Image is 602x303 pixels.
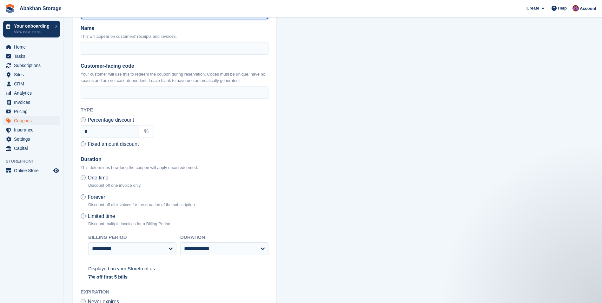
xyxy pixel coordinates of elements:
[88,141,139,147] span: Fixed amount discount
[14,52,52,61] span: Tasks
[3,166,60,175] a: menu
[14,61,52,70] span: Subscriptions
[81,106,268,114] h2: Type
[14,107,52,116] span: Pricing
[14,125,52,134] span: Insurance
[14,89,52,98] span: Analytics
[81,24,268,32] label: Name
[81,156,268,163] label: Duration
[88,213,115,219] span: Limited time
[3,79,60,88] a: menu
[81,194,86,199] input: Forever Discount off all invoices for the duration of the subscription.
[5,4,15,13] img: stora-icon-8386f47178a22dfd0bd8f6a31ec36ba5ce8667c1dd55bd0f319d3a0aa187defe.svg
[3,107,60,116] a: menu
[81,213,86,219] input: Limited time Discount multiple invoices for a Billing Period.
[14,29,52,35] p: View next steps
[52,167,60,174] a: Preview store
[14,24,52,28] p: Your onboarding
[3,144,60,153] a: menu
[88,202,196,208] p: Discount off all invoices for the duration of the subscription.
[3,70,60,79] a: menu
[14,144,52,153] span: Capital
[17,3,64,14] a: Abakhan Storage
[81,71,268,84] p: Your customer will use this to redeem the coupon during reservation. Codes must be unique, have n...
[3,98,60,107] a: menu
[88,221,171,227] p: Discount multiple invoices for a Billing Period.
[88,194,105,200] span: Forever
[6,158,63,165] span: Storefront
[88,175,108,180] span: One time
[14,166,52,175] span: Online Store
[88,265,268,273] div: Displayed on your Storefront as:
[3,52,60,61] a: menu
[3,116,60,125] a: menu
[580,5,596,12] span: Account
[81,117,86,122] input: Percentage discount
[14,98,52,107] span: Invoices
[3,125,60,134] a: menu
[3,89,60,98] a: menu
[526,5,539,11] span: Create
[14,43,52,51] span: Home
[3,43,60,51] a: menu
[88,182,142,189] p: Discount off one invoice only.
[3,61,60,70] a: menu
[14,135,52,144] span: Settings
[81,141,86,146] input: Fixed amount discount
[88,234,176,241] label: Billing period
[81,165,268,171] p: This determines how long the coupon will apply once redeemed.
[3,21,60,37] a: Your onboarding View next steps
[180,234,268,241] label: Duration
[572,5,579,11] img: William Abakhan
[14,116,52,125] span: Coupons
[14,70,52,79] span: Sites
[88,273,268,281] div: 7% off first 5 bills
[81,62,268,70] label: Customer-facing code
[81,288,268,296] h2: Expiration
[3,135,60,144] a: menu
[558,5,567,11] span: Help
[14,79,52,88] span: CRM
[81,33,268,40] p: This will appear on customers' receipts and invoices.
[88,117,134,123] span: Percentage discount
[81,175,86,180] input: One time Discount off one invoice only.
